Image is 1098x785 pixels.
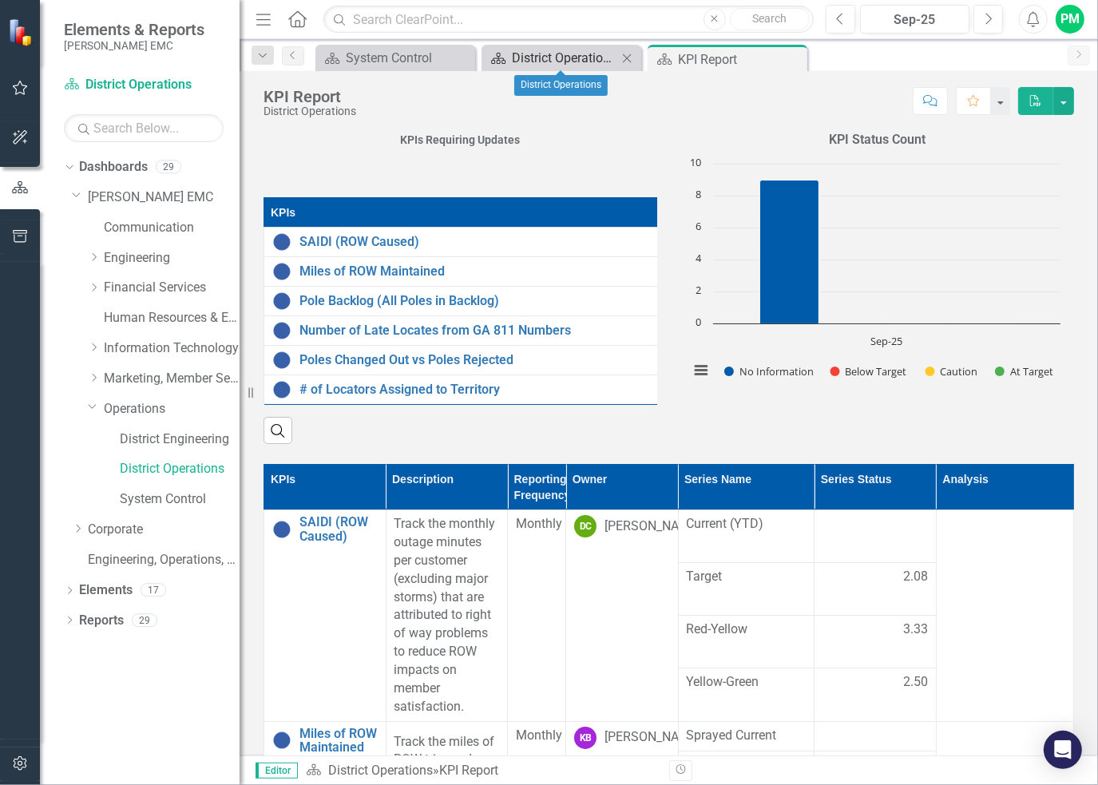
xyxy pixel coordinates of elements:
[264,105,356,117] div: District Operations
[681,156,1068,395] svg: Interactive chart
[752,12,787,25] span: Search
[687,515,807,533] span: Current (YTD)
[870,334,902,348] text: Sep-25
[264,510,386,721] td: Double-Click to Edit Right Click for Context Menu
[815,510,937,563] td: Double-Click to Edit
[299,235,662,249] a: SAIDI (ROW Caused)
[678,510,815,563] td: Double-Click to Edit
[328,763,433,778] a: District Operations
[903,568,928,586] span: 2.08
[678,721,815,751] td: Double-Click to Edit
[604,728,700,747] div: [PERSON_NAME]
[690,155,701,169] text: 10
[687,620,807,639] span: Red-Yellow
[272,232,291,252] img: No Information
[1044,731,1082,769] div: Open Intercom Messenger
[1056,5,1084,34] button: PM
[8,18,36,46] img: ClearPoint Strategy
[256,763,298,779] span: Editor
[687,568,807,586] span: Target
[299,353,662,367] a: Poles Changed Out vs Poles Rejected
[299,294,662,308] a: Pole Backlog (All Poles in Backlog)
[574,515,597,537] div: DC
[815,563,937,616] td: Double-Click to Edit
[264,228,671,257] td: Double-Click to Edit Right Click for Context Menu
[272,351,291,370] img: No Information
[759,180,819,323] g: No Information, bar series 1 of 4 with 1 bar.
[400,133,520,146] strong: KPIs Requiring Updates
[860,5,970,34] button: Sep-25
[156,161,181,174] div: 29
[687,673,807,692] span: Yellow-Green
[516,515,557,533] div: Monthly
[995,364,1053,379] button: Show At Target
[514,75,608,96] div: District Operations
[104,339,240,358] a: Information Technology
[272,291,291,311] img: No Information
[272,262,291,281] img: No Information
[264,375,671,405] td: Double-Click to Edit Right Click for Context Menu
[829,132,926,147] span: KPI Status Count
[299,264,662,279] a: Miles of ROW Maintained
[926,364,977,379] button: Show Caution
[120,430,240,449] a: District Engineering
[64,76,224,94] a: District Operations
[104,309,240,327] a: Human Resources & Employee Development
[815,721,937,751] td: Double-Click to Edit
[696,283,701,297] text: 2
[516,727,557,745] div: Monthly
[104,249,240,268] a: Engineering
[104,400,240,418] a: Operations
[940,364,977,379] text: Caution
[120,460,240,478] a: District Operations
[681,156,1075,395] div: Chart. Highcharts interactive chart.
[346,48,471,68] div: System Control
[264,88,356,105] div: KPI Report
[323,6,813,34] input: Search ClearPoint...
[486,48,617,68] a: District Operations
[439,763,498,778] div: KPI Report
[64,39,204,52] small: [PERSON_NAME] EMC
[678,50,803,69] div: KPI Report
[120,490,240,509] a: System Control
[815,616,937,668] td: Double-Click to Edit
[272,731,291,750] img: No Information
[678,563,815,616] td: Double-Click to Edit
[88,188,240,207] a: [PERSON_NAME] EMC
[299,323,662,338] a: Number of Late Locates from GA 811 Numbers
[64,114,224,142] input: Search Below...
[759,180,819,323] path: Sep-25, 9. No Information.
[508,510,566,721] td: Double-Click to Edit
[696,315,701,329] text: 0
[64,20,204,39] span: Elements & Reports
[299,727,378,755] a: Miles of ROW Maintained
[678,616,815,668] td: Double-Click to Edit
[724,364,813,379] button: Show No Information
[730,8,810,30] button: Search
[512,48,617,68] div: District Operations
[696,219,701,233] text: 6
[272,380,291,399] img: No Information
[272,321,291,340] img: No Information
[604,517,700,536] div: [PERSON_NAME]
[79,581,133,600] a: Elements
[696,187,701,201] text: 8
[104,370,240,388] a: Marketing, Member Services & Government Affairs
[566,510,678,721] td: Double-Click to Edit
[79,612,124,630] a: Reports
[903,673,928,692] span: 2.50
[687,727,807,745] span: Sprayed Current
[386,510,508,721] td: Double-Click to Edit
[104,279,240,297] a: Financial Services
[79,158,148,176] a: Dashboards
[690,359,712,381] button: View chart menu, Chart
[696,251,702,265] text: 4
[264,287,671,316] td: Double-Click to Edit Right Click for Context Menu
[141,584,166,597] div: 17
[936,510,1073,721] td: Double-Click to Edit
[264,316,671,346] td: Double-Click to Edit Right Click for Context Menu
[88,551,240,569] a: Engineering, Operations, and Technology
[299,515,378,543] a: SAIDI (ROW Caused)
[264,346,671,375] td: Double-Click to Edit Right Click for Context Menu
